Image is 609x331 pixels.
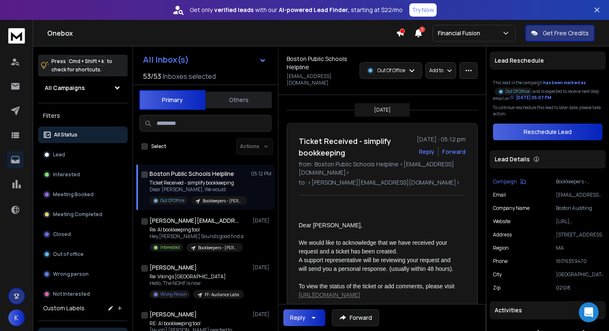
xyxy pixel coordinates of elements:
[38,80,128,96] button: All Campaigns
[283,309,325,326] button: Reply
[38,127,128,143] button: All Status
[493,178,526,185] button: Campaign
[299,160,466,177] p: from: Boston Public Schools Helpline <[EMAIL_ADDRESS][DOMAIN_NAME]>
[556,205,602,212] p: Boston Auditing
[556,231,602,238] p: [STREET_ADDRESS]
[53,291,90,297] p: Not Interested
[332,309,379,326] button: Forward
[139,90,205,110] button: Primary
[556,192,602,198] p: [EMAIL_ADDRESS][DOMAIN_NAME]
[493,245,509,251] p: region
[203,198,242,204] p: Bookkeepers - [PERSON_NAME]
[160,291,186,297] p: Wrong Person
[38,246,128,263] button: Out of office
[556,218,602,225] p: [URL][DOMAIN_NAME]
[279,6,349,14] strong: AI-powered Lead Finder,
[493,178,517,185] p: Campaign
[150,263,197,272] h1: [PERSON_NAME]
[150,226,244,233] p: Re: AI bookkeeping tool
[38,186,128,203] button: Meeting Booked
[543,80,586,85] span: has been marked as
[253,264,271,271] p: [DATE]
[53,191,94,198] p: Meeting Booked
[38,110,128,122] h3: Filters
[53,231,71,238] p: Closed
[53,211,102,218] p: Meeting Completed
[160,244,180,251] p: Interested
[556,285,602,291] p: 02108
[495,56,544,65] p: Lead Reschedule
[198,245,238,251] p: Bookkeepers - [PERSON_NAME]
[438,29,483,37] p: Financial Fusion
[493,285,500,291] p: zip
[151,143,166,150] label: Select
[495,155,530,163] p: Lead Details
[150,180,247,186] p: Ticket Received - simplify bookkeeping
[377,67,405,74] p: Out Of Office
[493,105,602,117] p: To continue reschedule this lead to later date, please take action.
[299,221,459,273] p: Dear [PERSON_NAME], We would like to acknowledge that we have received your request and a ticket ...
[53,251,84,258] p: Out of office
[253,217,271,224] p: [DATE]
[556,245,602,251] p: MA
[412,6,434,14] p: Try Now
[38,286,128,302] button: Not Interested
[490,301,606,319] div: Activities
[163,71,216,81] h3: Inboxes selected
[493,205,529,212] p: Company Name
[143,71,161,81] span: 53 / 53
[543,29,589,37] p: Get Free Credits
[287,55,355,71] h1: Boston Public Schools Helpline
[160,197,184,204] p: Out Of Office
[38,206,128,223] button: Meeting Completed
[429,67,443,74] p: Add to
[290,314,305,322] div: Reply
[150,170,234,178] h1: Boston Public Schools Helpline
[38,226,128,243] button: Closed
[525,25,594,41] button: Get Free Credits
[8,28,25,44] img: logo
[43,304,85,312] h3: Custom Labels
[54,131,77,138] p: All Status
[53,271,89,277] p: Wrong person
[150,320,249,327] p: RE: AI bookkeeping tool
[510,95,551,101] div: [DATE] 05:07 PM
[287,73,355,86] p: [EMAIL_ADDRESS][DOMAIN_NAME]
[579,302,599,322] div: Open Intercom Messenger
[417,135,466,144] p: [DATE] : 05:12 pm
[556,178,602,185] p: Bookkeepers - [PERSON_NAME]
[150,233,244,240] p: Hey [PERSON_NAME] Sounds good find a
[493,271,502,278] p: city
[493,258,508,265] p: Phone
[251,170,271,177] p: 05:12 PM
[150,280,244,287] p: Hello, The NOHF is now
[150,310,197,319] h1: [PERSON_NAME]
[419,27,425,32] span: 1
[38,146,128,163] button: Lead
[68,56,105,66] span: Cmd + Shift + k
[493,80,602,101] div: This lead in the campaign and is expected to receive next step email on
[493,231,512,238] p: address
[556,271,602,278] p: [GEOGRAPHIC_DATA]
[442,148,466,156] div: Forward
[419,148,435,156] button: Reply
[493,124,602,140] button: Reschedule Lead
[143,56,189,64] h1: All Inbox(s)
[299,178,466,187] p: to: <[PERSON_NAME][EMAIL_ADDRESS][DOMAIN_NAME]>
[150,186,247,193] p: Dear [PERSON_NAME], We would
[493,218,510,225] p: website
[409,3,437,17] button: Try Now
[53,171,80,178] p: Interested
[299,135,412,158] h1: Ticket Received - simplify bookkeeping
[505,88,529,95] p: Out Of Office
[253,311,271,318] p: [DATE]
[8,309,25,326] button: K
[38,266,128,282] button: Wrong person
[214,6,254,14] strong: verified leads
[374,107,391,113] p: [DATE]
[205,91,272,109] button: Others
[38,166,128,183] button: Interested
[47,28,396,38] h1: Onebox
